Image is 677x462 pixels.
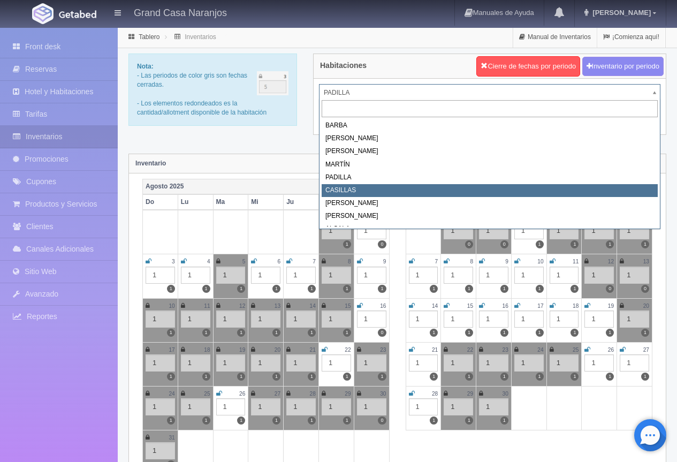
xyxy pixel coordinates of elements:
div: [PERSON_NAME] [322,197,658,210]
div: MARTÍN [322,158,658,171]
div: BARBA [322,119,658,132]
div: CASILLAS [322,184,658,197]
div: PADILLA [322,171,658,184]
div: [PERSON_NAME] [322,210,658,223]
div: [PERSON_NAME] [322,145,658,158]
div: [PERSON_NAME] [322,132,658,145]
div: ALCALA [322,223,658,236]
